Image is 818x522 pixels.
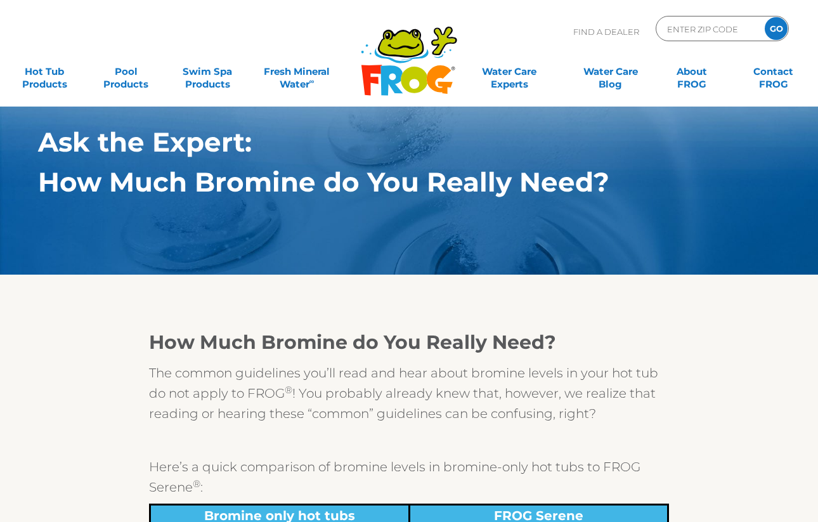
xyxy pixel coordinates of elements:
h1: Ask the Expert: [38,127,721,157]
a: Swim SpaProducts [176,59,239,84]
a: Water CareBlog [579,59,642,84]
a: PoolProducts [94,59,158,84]
sup: ∞ [309,77,315,86]
input: GO [765,17,788,40]
input: Zip Code Form [666,20,751,38]
a: Hot TubProducts [13,59,76,84]
a: AboutFROG [660,59,724,84]
p: The common guidelines you’ll read and hear about bromine levels in your hot tub do not apply to F... [149,363,669,424]
a: Fresh MineralWater∞ [257,59,337,84]
a: ContactFROG [742,59,805,84]
p: Here’s a quick comparison of bromine levels in bromine-only hot tubs to FROG Serene : [149,457,669,497]
a: Water CareExperts [458,59,561,84]
h1: How Much Bromine do You Really Need? [38,167,721,197]
p: Find A Dealer [573,16,639,48]
sup: ® [285,384,292,396]
sup: ® [193,478,200,490]
strong: How Much Bromine do You Really Need? [149,330,556,354]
